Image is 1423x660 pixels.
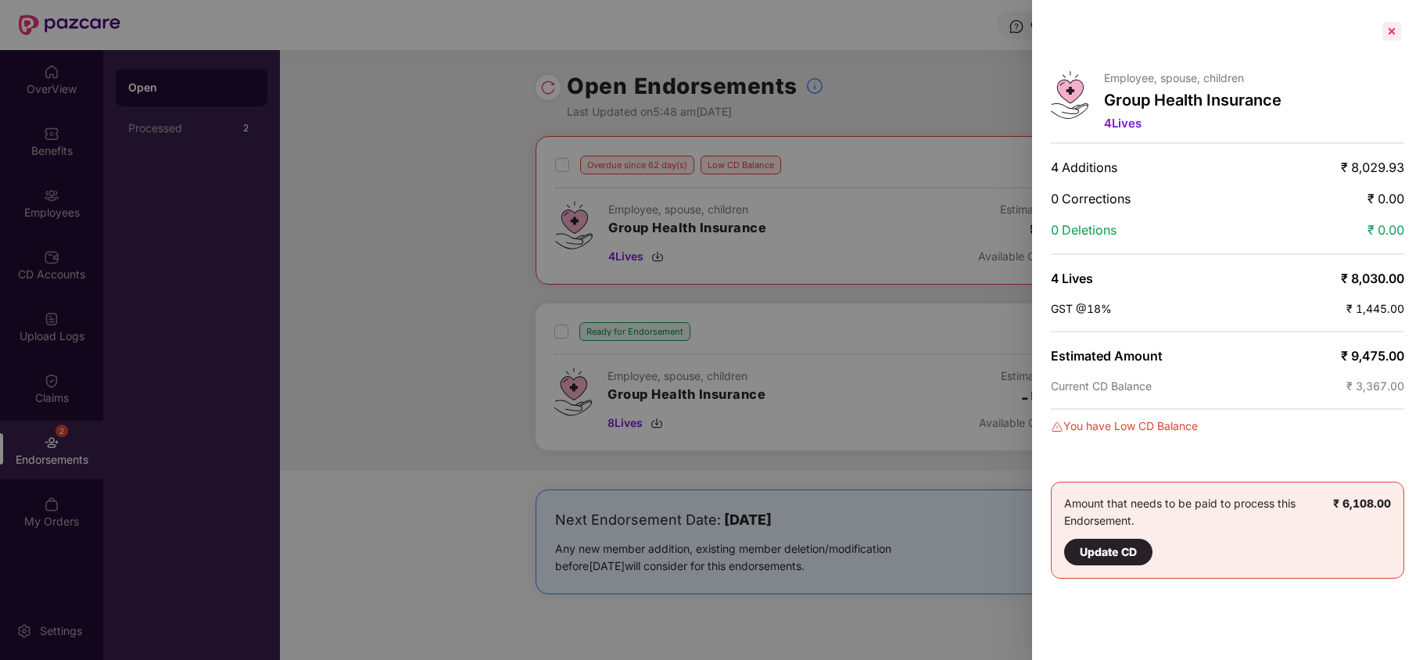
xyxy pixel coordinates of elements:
div: Update CD [1080,543,1137,561]
span: 4 Additions [1051,160,1117,175]
span: ₹ 9,475.00 [1341,348,1404,364]
span: 0 Corrections [1051,191,1131,206]
span: 0 Deletions [1051,222,1117,238]
span: 4 Lives [1051,271,1093,286]
span: ₹ 8,030.00 [1341,271,1404,286]
span: Estimated Amount [1051,348,1163,364]
span: ₹ 0.00 [1367,222,1404,238]
b: ₹ 6,108.00 [1333,497,1391,510]
span: ₹ 1,445.00 [1346,302,1404,315]
span: ₹ 0.00 [1367,191,1404,206]
span: ₹ 8,029.93 [1341,160,1404,175]
p: Group Health Insurance [1104,91,1281,109]
div: Amount that needs to be paid to process this Endorsement. [1064,495,1333,565]
span: ₹ 3,367.00 [1346,379,1404,393]
img: svg+xml;base64,PHN2ZyBpZD0iRGFuZ2VyLTMyeDMyIiB4bWxucz0iaHR0cDovL3d3dy53My5vcmcvMjAwMC9zdmciIHdpZH... [1051,421,1063,433]
span: 4 Lives [1104,116,1142,131]
p: Employee, spouse, children [1104,71,1281,84]
span: GST @18% [1051,302,1112,315]
div: You have Low CD Balance [1051,418,1404,435]
img: svg+xml;base64,PHN2ZyB4bWxucz0iaHR0cDovL3d3dy53My5vcmcvMjAwMC9zdmciIHdpZHRoPSI0Ny43MTQiIGhlaWdodD... [1051,71,1088,119]
span: Current CD Balance [1051,379,1152,393]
